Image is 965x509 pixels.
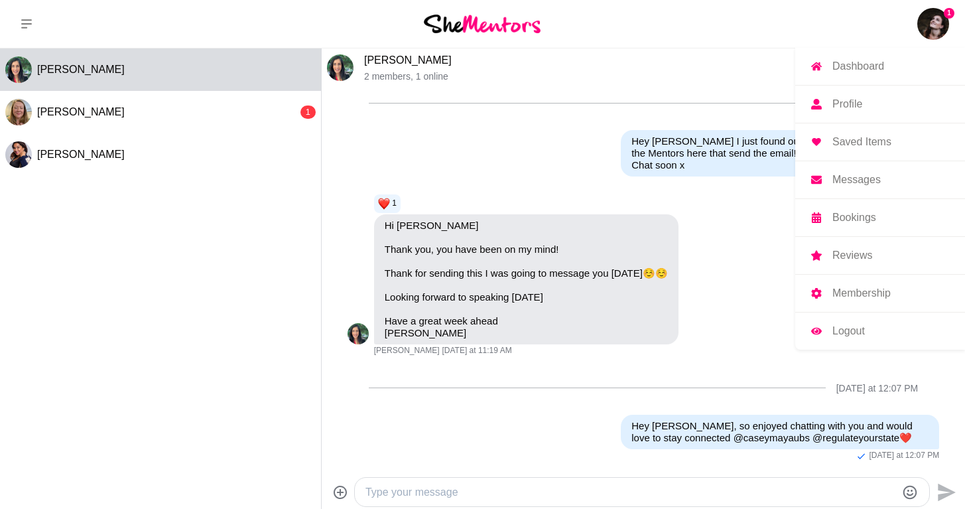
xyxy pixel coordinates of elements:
[5,99,32,125] div: Tammy McCann
[37,64,125,75] span: [PERSON_NAME]
[832,99,862,109] p: Profile
[300,106,316,119] div: 1
[832,137,891,147] p: Saved Items
[374,346,440,356] span: [PERSON_NAME]
[327,54,354,81] img: H
[832,326,865,336] p: Logout
[365,484,896,500] textarea: Type your message
[5,56,32,83] img: H
[917,8,949,40] img: Casey Aubin
[378,198,397,209] button: Reactions: love
[836,383,918,394] div: [DATE] at 12:07 PM
[385,267,668,279] p: Thank for sending this I was going to message you [DATE]
[5,141,32,168] img: R
[930,477,960,507] button: Send
[655,267,668,279] span: ☺️
[348,323,369,344] div: Hema Prashar
[385,244,668,255] p: Thank you, you have been on my mind!
[374,193,684,214] div: Reaction list
[643,267,655,279] span: ☺️
[424,15,541,33] img: She Mentors Logo
[364,54,452,66] a: [PERSON_NAME]
[795,86,965,123] a: Profile
[795,237,965,274] a: Reviews
[631,420,929,444] p: Hey [PERSON_NAME], so enjoyed chatting with you and would love to stay connected @caseymayaubs @r...
[917,8,949,40] a: Casey Aubin1DashboardProfileSaved ItemsMessagesBookingsReviewsMembershipLogout
[364,71,933,82] p: 2 members , 1 online
[385,315,668,339] p: Have a great week ahead [PERSON_NAME]
[5,141,32,168] div: Richa Joshi
[832,175,881,185] p: Messages
[795,48,965,85] a: Dashboard
[832,288,891,299] p: Membership
[385,220,668,232] p: Hi [PERSON_NAME]
[5,99,32,125] img: T
[5,56,32,83] div: Hema Prashar
[832,250,872,261] p: Reviews
[899,432,912,443] span: ❤️
[795,123,965,161] a: Saved Items
[795,199,965,236] a: Bookings
[902,484,918,500] button: Emoji picker
[832,61,884,72] p: Dashboard
[327,54,354,81] div: Hema Prashar
[832,212,876,223] p: Bookings
[944,8,954,19] span: 1
[385,291,668,303] p: Looking forward to speaking [DATE]
[348,323,369,344] img: H
[37,149,125,160] span: [PERSON_NAME]
[37,106,125,117] span: [PERSON_NAME]
[631,135,929,171] p: Hey [PERSON_NAME] I just found out on the welcome call that it's the Mentors here that send the e...
[795,161,965,198] a: Messages
[392,198,397,209] span: 1
[869,451,939,461] time: 2025-08-22T04:07:45.413Z
[442,346,511,356] time: 2025-08-18T03:19:48.956Z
